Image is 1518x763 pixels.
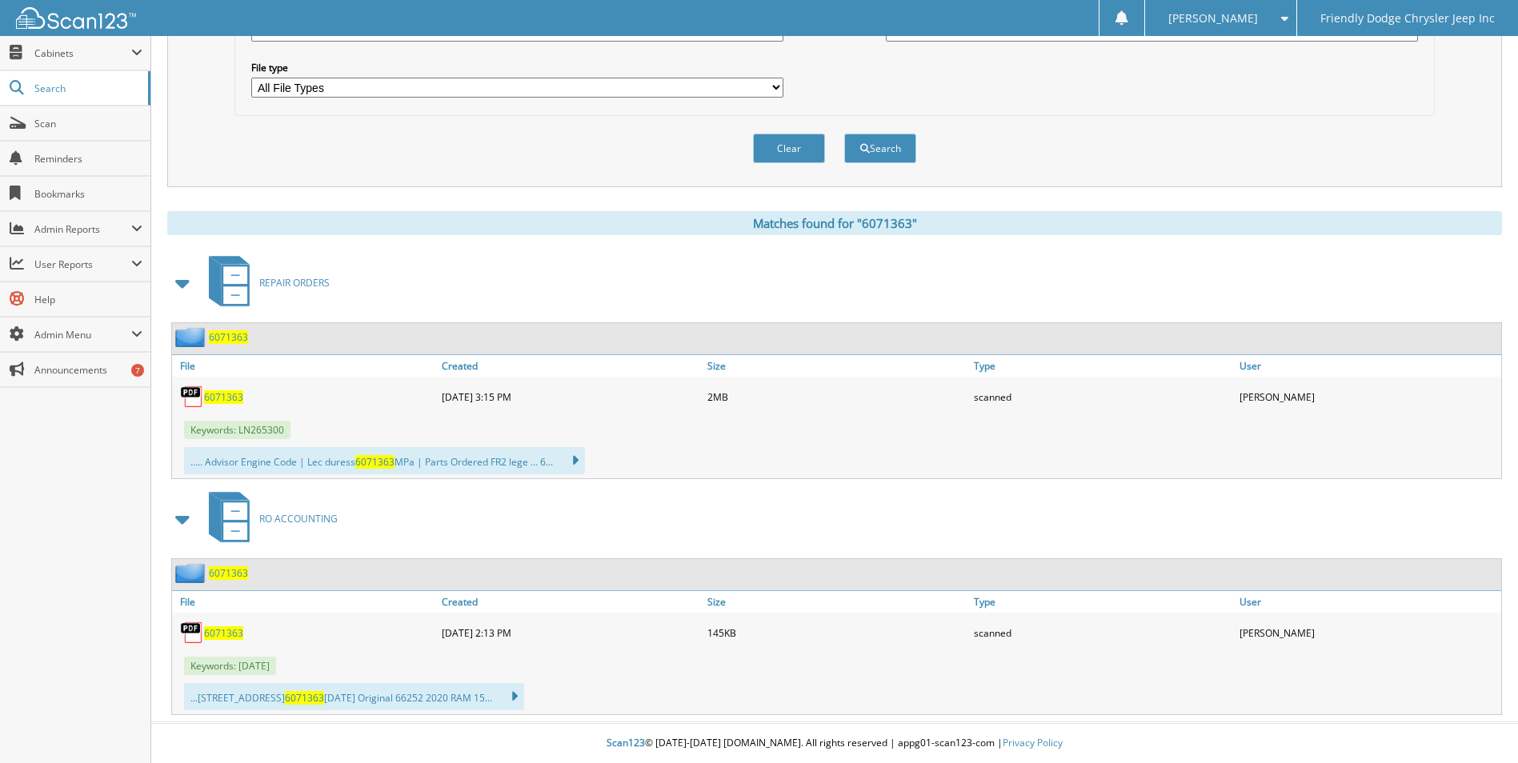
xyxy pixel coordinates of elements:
[1236,381,1501,413] div: [PERSON_NAME]
[703,355,969,377] a: Size
[172,591,438,613] a: File
[34,117,142,130] span: Scan
[34,222,131,236] span: Admin Reports
[151,724,1518,763] div: © [DATE]-[DATE] [DOMAIN_NAME]. All rights reserved | appg01-scan123-com |
[1003,736,1063,749] a: Privacy Policy
[355,455,395,469] span: 6071363
[184,421,290,439] span: Keywords: LN265300
[172,355,438,377] a: File
[184,683,524,710] div: ...[STREET_ADDRESS] [DATE] Original 66252 2020 RAM 15...
[34,187,142,201] span: Bookmarks
[259,276,330,290] span: REPAIR ORDERS
[970,381,1236,413] div: scanned
[753,134,825,163] button: Clear
[1236,617,1501,649] div: [PERSON_NAME]
[251,61,783,74] label: File type
[1320,14,1495,23] span: Friendly Dodge Chrysler Jeep Inc
[204,390,243,404] a: 6071363
[199,251,330,314] a: REPAIR ORDERS
[34,152,142,166] span: Reminders
[34,258,131,271] span: User Reports
[180,385,204,409] img: PDF.png
[703,617,969,649] div: 145KB
[199,487,338,550] a: RO ACCOUNTING
[438,591,703,613] a: Created
[131,364,144,377] div: 7
[204,626,243,640] a: 6071363
[1236,355,1501,377] a: User
[175,563,209,583] img: folder2.png
[1236,591,1501,613] a: User
[34,293,142,306] span: Help
[1168,14,1258,23] span: [PERSON_NAME]
[703,381,969,413] div: 2MB
[970,591,1236,613] a: Type
[285,691,324,705] span: 6071363
[970,617,1236,649] div: scanned
[184,657,276,675] span: Keywords: [DATE]
[1438,686,1518,763] iframe: Chat Widget
[175,327,209,347] img: folder2.png
[16,7,136,29] img: scan123-logo-white.svg
[184,447,585,474] div: ..... Advisor Engine Code | Lec duress MPa | Parts Ordered FR2 lege ... 6...
[844,134,916,163] button: Search
[438,617,703,649] div: [DATE] 2:13 PM
[438,381,703,413] div: [DATE] 3:15 PM
[34,363,142,377] span: Announcements
[180,621,204,645] img: PDF.png
[209,566,248,580] a: 6071363
[34,82,140,95] span: Search
[607,736,645,749] span: Scan123
[34,328,131,342] span: Admin Menu
[438,355,703,377] a: Created
[970,355,1236,377] a: Type
[259,512,338,525] span: RO ACCOUNTING
[209,330,248,344] a: 6071363
[34,46,131,60] span: Cabinets
[703,591,969,613] a: Size
[167,211,1502,235] div: Matches found for "6071363"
